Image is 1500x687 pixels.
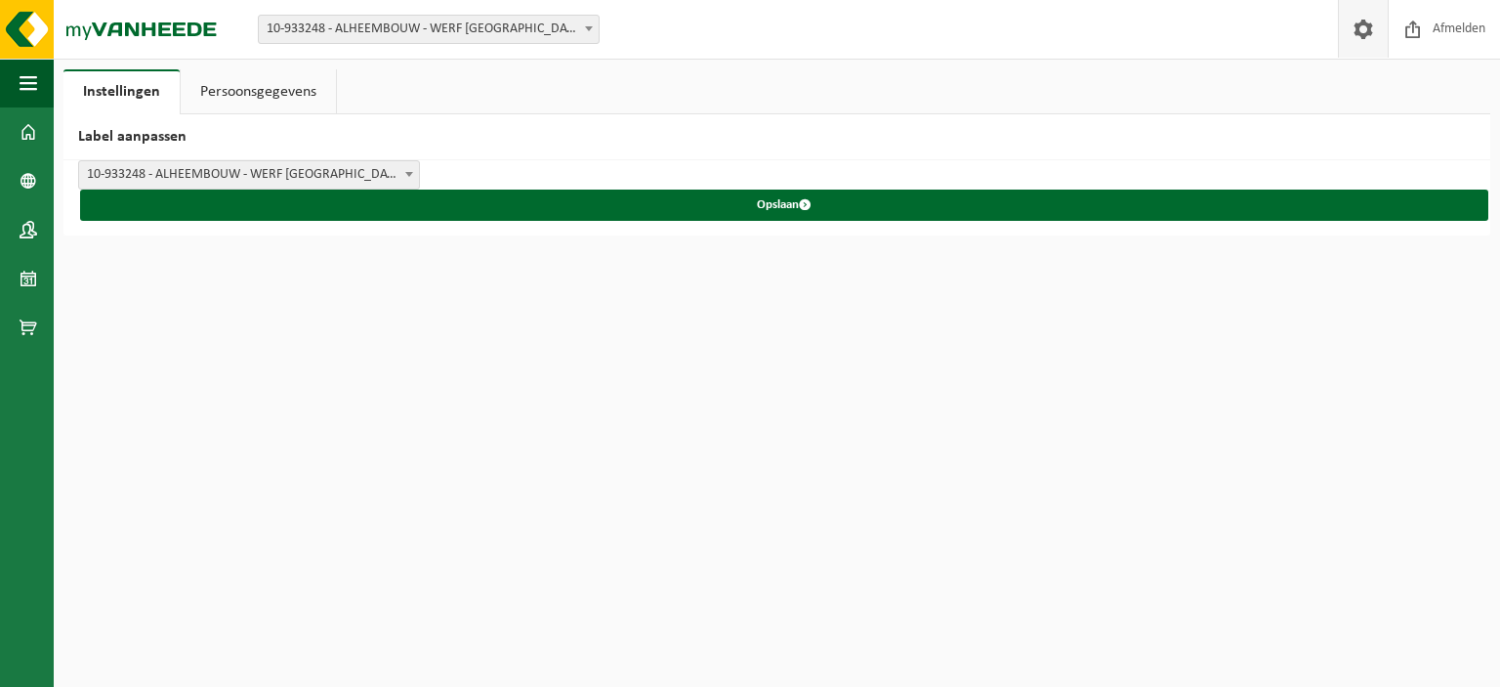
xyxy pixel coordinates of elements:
[63,69,180,114] a: Instellingen
[181,69,336,114] a: Persoonsgegevens
[259,16,599,43] span: 10-933248 - ALHEEMBOUW - WERF KASTEEL ELVERDINGE WAB2583 - ELVERDINGE
[63,114,1490,160] h2: Label aanpassen
[258,15,600,44] span: 10-933248 - ALHEEMBOUW - WERF KASTEEL ELVERDINGE WAB2583 - ELVERDINGE
[80,190,1488,221] button: Opslaan
[79,161,419,189] span: 10-933248 - ALHEEMBOUW - WERF KASTEEL ELVERDINGE WAB2583 - ELVERDINGE
[78,160,420,190] span: 10-933248 - ALHEEMBOUW - WERF KASTEEL ELVERDINGE WAB2583 - ELVERDINGE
